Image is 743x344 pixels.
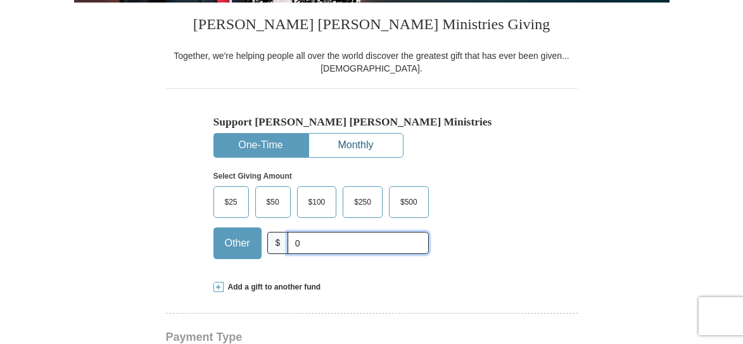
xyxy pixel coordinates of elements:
[219,234,257,253] span: Other
[166,49,578,75] div: Together, we're helping people all over the world discover the greatest gift that has ever been g...
[288,232,428,254] input: Other Amount
[309,134,403,157] button: Monthly
[302,193,332,212] span: $100
[219,193,244,212] span: $25
[224,282,321,293] span: Add a gift to another fund
[260,193,286,212] span: $50
[213,115,530,129] h5: Support [PERSON_NAME] [PERSON_NAME] Ministries
[166,332,578,342] h4: Payment Type
[348,193,378,212] span: $250
[166,3,578,49] h3: [PERSON_NAME] [PERSON_NAME] Ministries Giving
[267,232,289,254] span: $
[394,193,424,212] span: $500
[213,172,292,181] strong: Select Giving Amount
[214,134,308,157] button: One-Time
